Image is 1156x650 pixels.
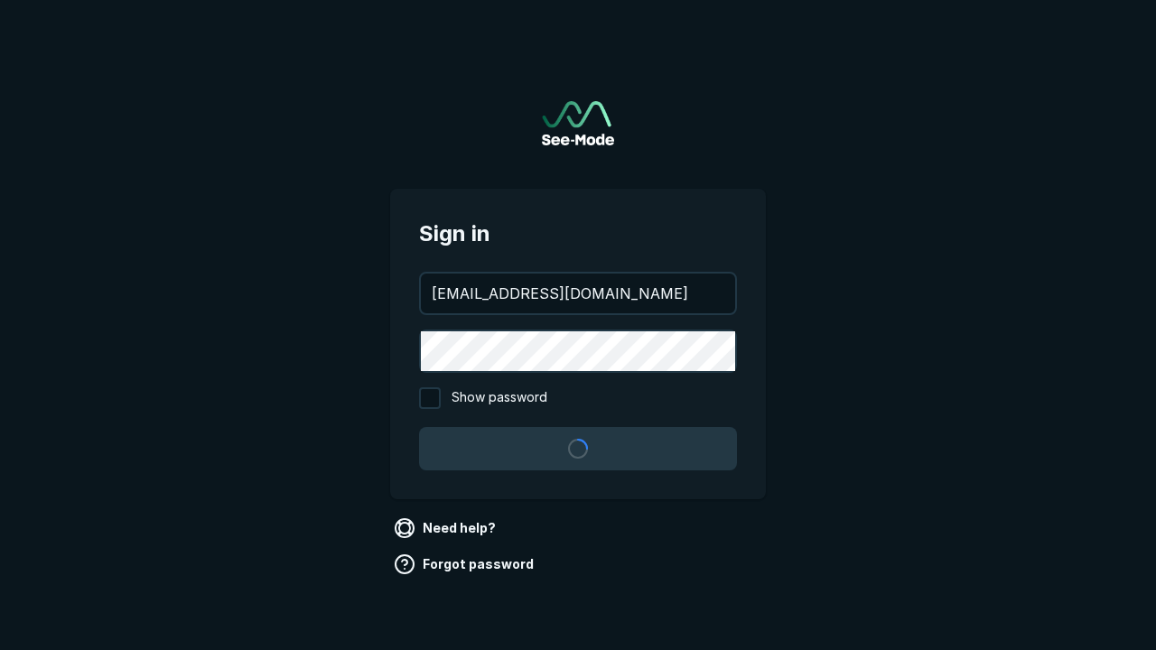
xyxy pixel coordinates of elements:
img: See-Mode Logo [542,101,614,145]
a: Go to sign in [542,101,614,145]
span: Sign in [419,218,737,250]
a: Need help? [390,514,503,543]
span: Show password [452,387,547,409]
a: Forgot password [390,550,541,579]
input: your@email.com [421,274,735,313]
